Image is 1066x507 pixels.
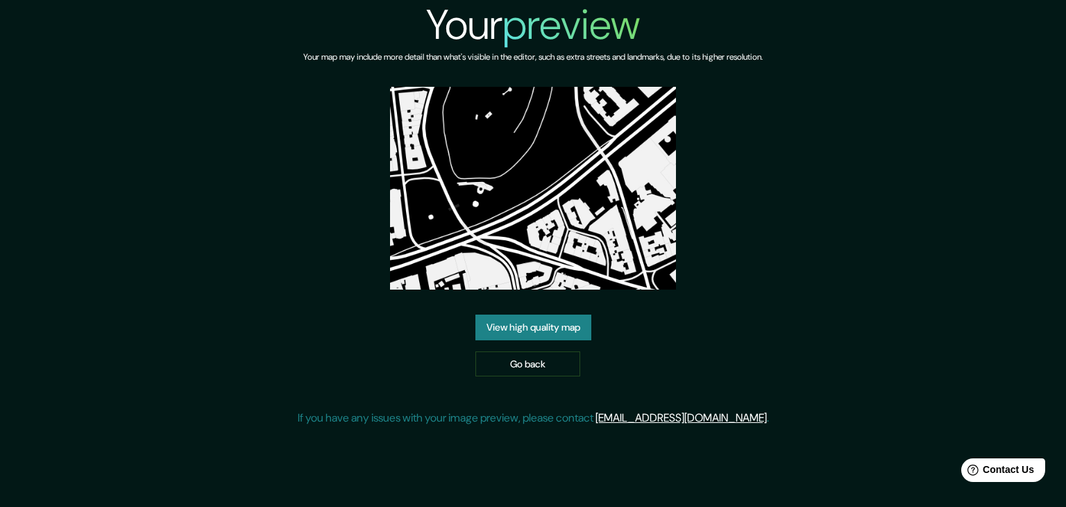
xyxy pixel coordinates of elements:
iframe: Help widget launcher [942,453,1051,492]
img: created-map-preview [390,87,676,290]
h6: Your map may include more detail than what's visible in the editor, such as extra streets and lan... [303,50,763,65]
a: [EMAIL_ADDRESS][DOMAIN_NAME] [595,410,767,425]
a: View high quality map [475,315,591,340]
a: Go back [475,351,580,377]
p: If you have any issues with your image preview, please contact . [298,410,769,426]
